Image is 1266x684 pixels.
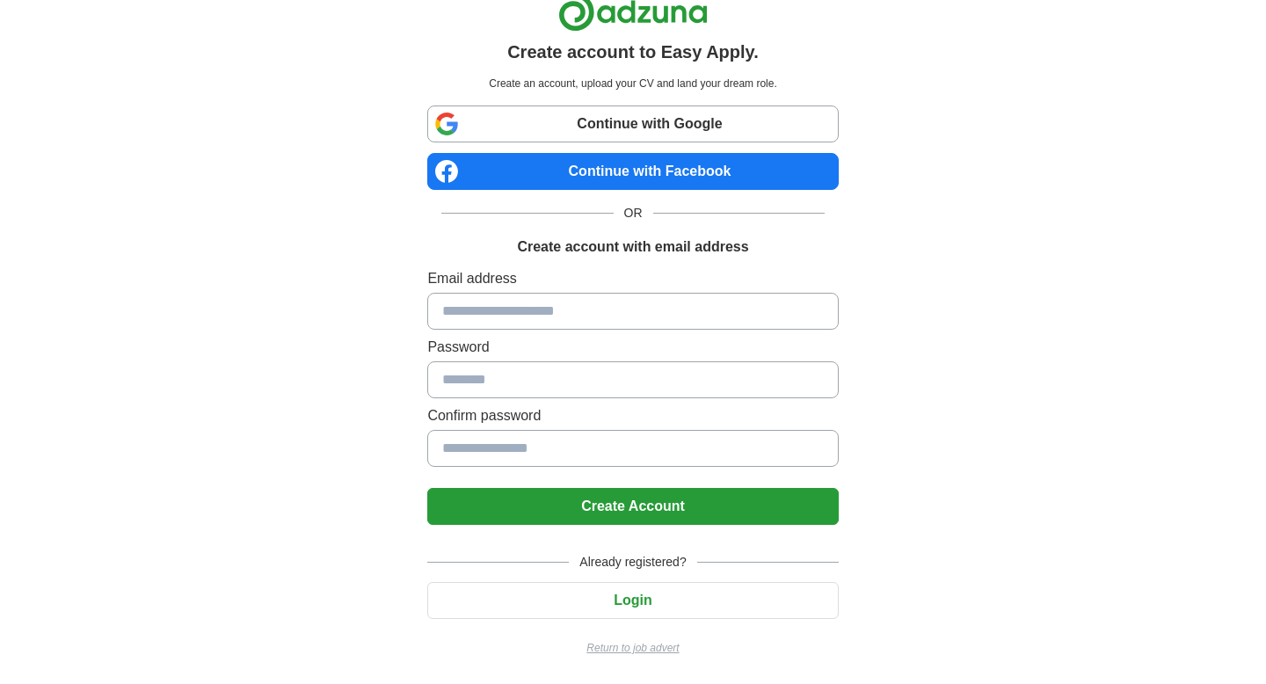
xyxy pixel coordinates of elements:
label: Password [427,337,838,358]
span: Already registered? [569,553,696,571]
span: OR [614,204,653,222]
label: Email address [427,268,838,289]
label: Confirm password [427,405,838,426]
a: Login [427,593,838,608]
a: Return to job advert [427,640,838,656]
h1: Create account with email address [517,236,748,258]
a: Continue with Facebook [427,153,838,190]
p: Create an account, upload your CV and land your dream role. [431,76,834,91]
a: Continue with Google [427,106,838,142]
button: Create Account [427,488,838,525]
h1: Create account to Easy Apply. [507,39,759,65]
button: Login [427,582,838,619]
